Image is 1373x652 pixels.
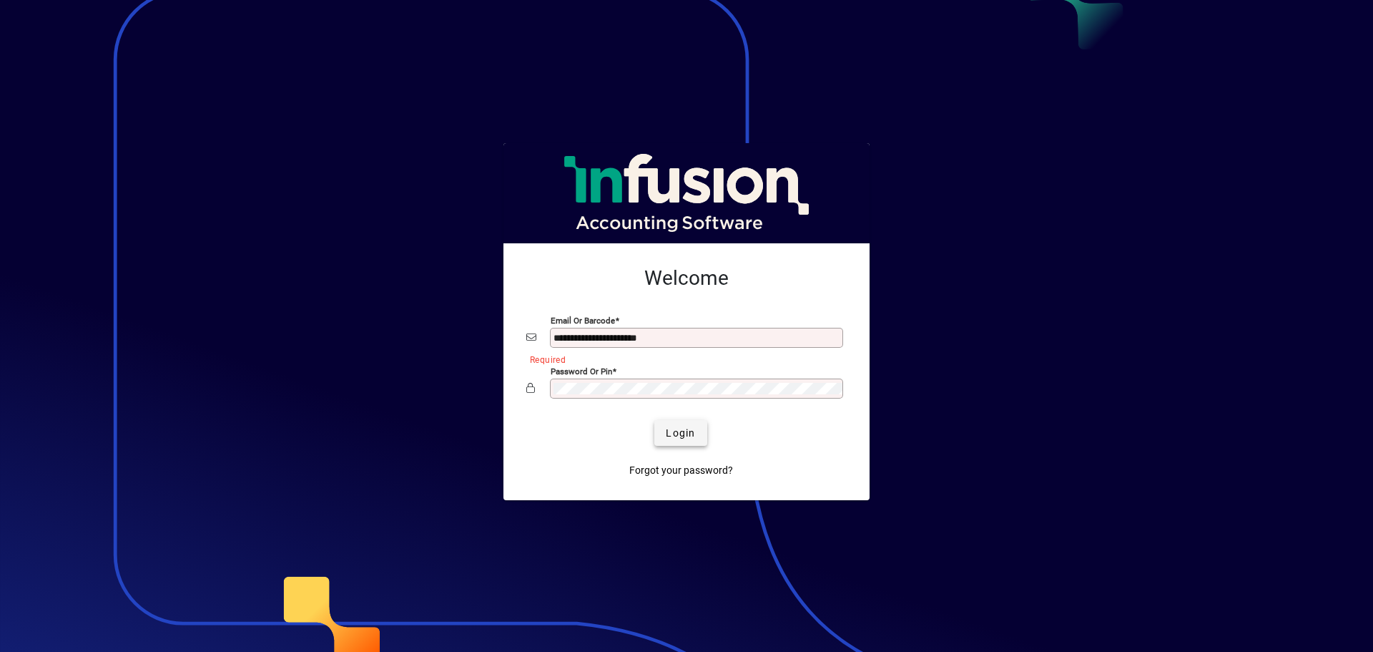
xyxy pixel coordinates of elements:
[629,463,733,478] span: Forgot your password?
[666,426,695,441] span: Login
[551,316,615,326] mat-label: Email or Barcode
[526,266,847,291] h2: Welcome
[551,366,612,376] mat-label: Password or Pin
[624,457,739,483] a: Forgot your password?
[530,351,835,366] mat-error: Required
[654,420,707,446] button: Login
